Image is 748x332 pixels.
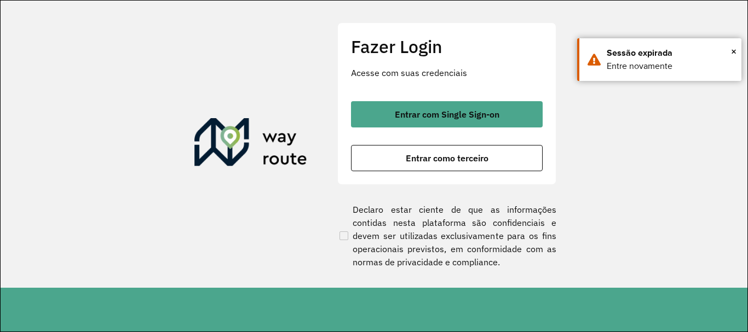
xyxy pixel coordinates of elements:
p: Acesse com suas credenciais [351,66,543,79]
button: button [351,101,543,127]
label: Declaro estar ciente de que as informações contidas nesta plataforma são confidenciais e devem se... [337,203,556,269]
span: Entrar com Single Sign-on [395,110,499,119]
div: Entre novamente [607,60,733,73]
h2: Fazer Login [351,36,543,57]
img: Roteirizador AmbevTech [194,118,307,171]
span: Entrar como terceiro [406,154,488,162]
span: × [731,43,737,60]
div: Sessão expirada [607,46,733,60]
button: button [351,145,543,171]
button: Close [731,43,737,60]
